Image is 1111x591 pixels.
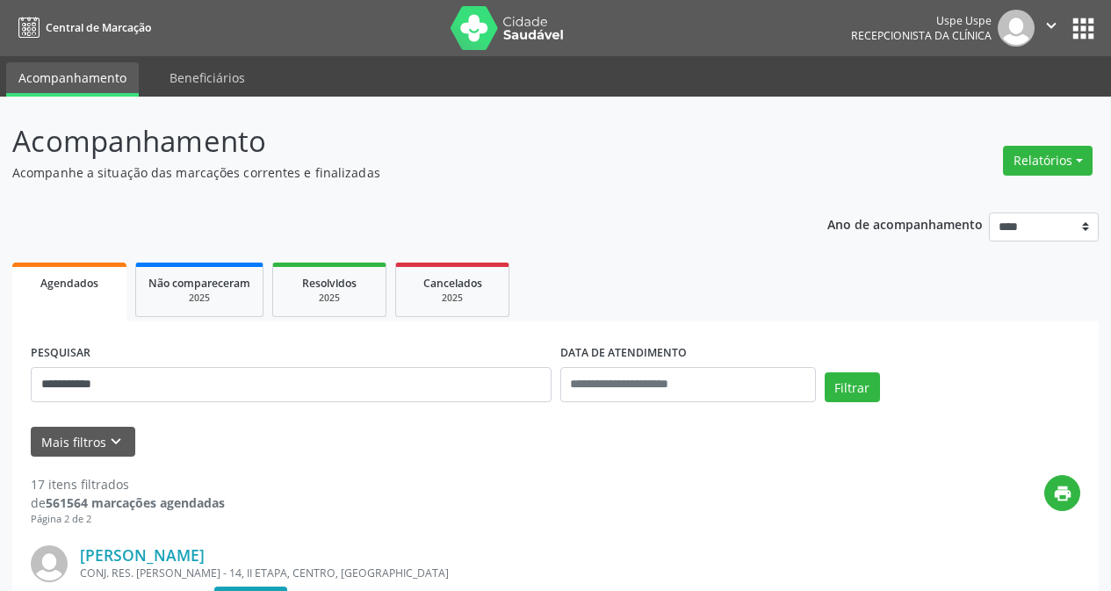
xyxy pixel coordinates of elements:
div: de [31,494,225,512]
label: DATA DE ATENDIMENTO [560,340,687,367]
div: 17 itens filtrados [31,475,225,494]
span: Central de Marcação [46,20,151,35]
a: [PERSON_NAME] [80,545,205,565]
div: Uspe Uspe [851,13,992,28]
button: Relatórios [1003,146,1093,176]
div: 2025 [285,292,373,305]
button: apps [1068,13,1099,44]
div: Página 2 de 2 [31,512,225,527]
div: CONJ. RES. [PERSON_NAME] - 14, II ETAPA, CENTRO, [GEOGRAPHIC_DATA] [80,566,817,580]
label: PESQUISAR [31,340,90,367]
button:  [1035,10,1068,47]
button: Mais filtroskeyboard_arrow_down [31,427,135,458]
img: img [998,10,1035,47]
a: Acompanhamento [6,62,139,97]
span: Cancelados [423,276,482,291]
span: Resolvidos [302,276,357,291]
button: print [1044,475,1080,511]
p: Acompanhamento [12,119,773,163]
i: print [1053,484,1072,503]
span: Não compareceram [148,276,250,291]
strong: 561564 marcações agendadas [46,494,225,511]
i: keyboard_arrow_down [106,432,126,451]
div: 2025 [408,292,496,305]
span: Agendados [40,276,98,291]
i:  [1042,16,1061,35]
p: Acompanhe a situação das marcações correntes e finalizadas [12,163,773,182]
div: 2025 [148,292,250,305]
a: Beneficiários [157,62,257,93]
p: Ano de acompanhamento [827,213,983,234]
img: img [31,545,68,582]
a: Central de Marcação [12,13,151,42]
span: Recepcionista da clínica [851,28,992,43]
button: Filtrar [825,372,880,402]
